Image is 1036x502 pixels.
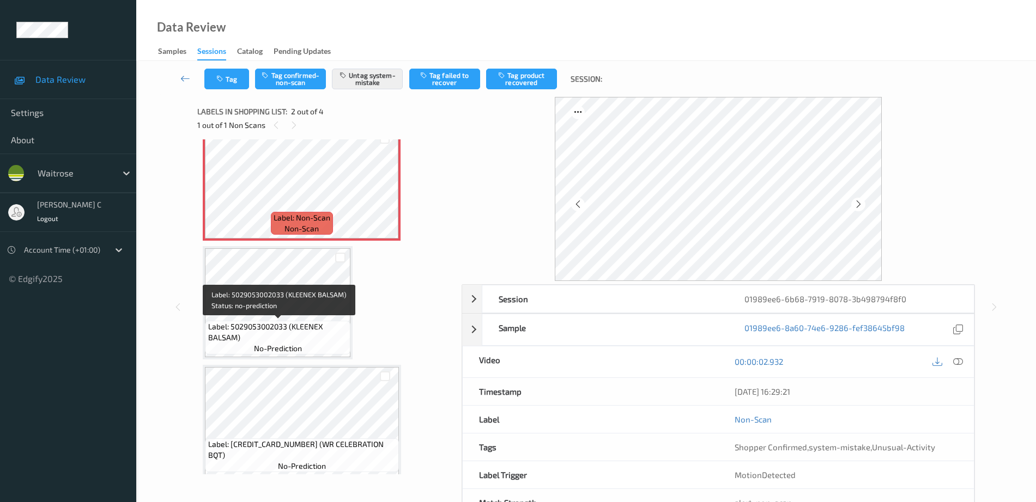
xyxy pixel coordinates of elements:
div: MotionDetected [718,461,974,488]
div: 01989ee6-6b68-7919-8078-3b498794f8f0 [728,285,974,313]
a: 00:00:02.932 [735,356,783,367]
div: Label [463,406,718,433]
button: Tag confirmed-non-scan [255,69,326,89]
div: [DATE] 16:29:21 [735,386,958,397]
div: 1 out of 1 Non Scans [197,118,454,132]
a: Catalog [237,44,274,59]
div: Sample01989ee6-8a60-74e6-9286-fef38645bf98 [462,314,974,346]
div: Data Review [157,22,226,33]
div: Video [463,346,718,377]
span: , , [735,442,935,452]
span: Unusual-Activity [872,442,935,452]
span: Shopper Confirmed [735,442,807,452]
button: Tag product recovered [486,69,557,89]
a: Samples [158,44,197,59]
div: Tags [463,433,718,461]
div: Session01989ee6-6b68-7919-8078-3b498794f8f0 [462,285,974,313]
span: no-prediction [278,461,326,472]
div: Label Trigger [463,461,718,488]
button: Untag system-mistake [332,69,403,89]
span: no-prediction [254,343,302,354]
span: Session: [571,74,602,84]
span: Label: 5029053002033 (KLEENEX BALSAM) [208,321,348,343]
div: Session [482,285,728,313]
a: Non-Scan [735,414,772,425]
div: Timestamp [463,378,718,405]
span: system-mistake [809,442,870,452]
a: 01989ee6-8a60-74e6-9286-fef38645bf98 [744,322,905,337]
div: Catalog [237,46,263,59]
button: Tag failed to recover [409,69,480,89]
a: Sessions [197,44,237,60]
span: Label: Non-Scan [274,212,330,223]
div: Sample [482,314,728,345]
button: Tag [204,69,249,89]
span: 2 out of 4 [291,106,324,117]
span: non-scan [284,223,319,234]
span: Labels in shopping list: [197,106,287,117]
div: Sessions [197,46,226,60]
div: Pending Updates [274,46,331,59]
span: Label: [CREDIT_CARD_NUMBER] (WR CELEBRATION BQT) [208,439,396,461]
div: Samples [158,46,186,59]
a: Pending Updates [274,44,342,59]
